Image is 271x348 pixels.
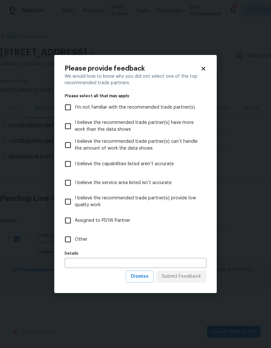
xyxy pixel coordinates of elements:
[65,65,200,72] h2: Please provide feedback
[65,94,206,98] legend: Please select all that may apply
[75,195,201,208] span: I believe the recommended trade partner(s) provide low quality work
[75,119,201,133] span: I believe the recommended trade partner(s) have more work than the data shows
[75,217,130,224] span: Assigned to PD1W Partner
[75,161,174,167] span: I believe the capabilities listed aren’t accurate
[65,251,206,255] label: Details
[75,104,195,111] span: I’m not familiar with the recommended trade partner(s)
[75,180,172,186] span: I believe the service area listed isn’t accurate
[75,236,87,243] span: Other
[65,73,206,86] div: We would love to know why you did not select one of the top recommended trade partners.
[131,273,148,281] span: Dismiss
[126,271,154,283] button: Dismiss
[75,138,201,152] span: I believe the recommended trade partner(s) can’t handle the amount of work the data shows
